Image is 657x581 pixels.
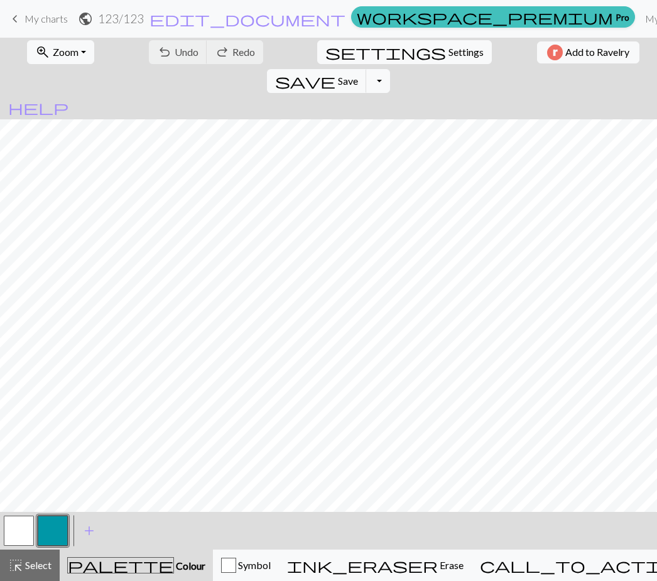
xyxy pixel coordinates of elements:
[53,46,79,58] span: Zoom
[287,557,438,574] span: ink_eraser
[317,40,492,64] button: SettingsSettings
[60,550,213,581] button: Colour
[68,557,173,574] span: palette
[267,69,367,93] button: Save
[149,10,345,28] span: edit_document
[213,550,279,581] button: Symbol
[448,45,484,60] span: Settings
[547,45,563,60] img: Ravelry
[338,75,358,87] span: Save
[27,40,94,64] button: Zoom
[78,10,93,28] span: public
[82,522,97,540] span: add
[565,45,629,60] span: Add to Ravelry
[325,45,446,60] i: Settings
[23,559,52,571] span: Select
[325,43,446,61] span: settings
[174,560,205,572] span: Colour
[8,557,23,574] span: highlight_alt
[438,559,464,571] span: Erase
[8,99,68,116] span: help
[236,559,271,571] span: Symbol
[8,10,23,28] span: keyboard_arrow_left
[275,72,335,90] span: save
[98,11,144,26] h2: 123 / 123
[357,8,613,26] span: workspace_premium
[24,13,68,24] span: My charts
[537,41,639,63] button: Add to Ravelry
[35,43,50,61] span: zoom_in
[8,8,68,30] a: My charts
[279,550,472,581] button: Erase
[351,6,635,28] a: Pro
